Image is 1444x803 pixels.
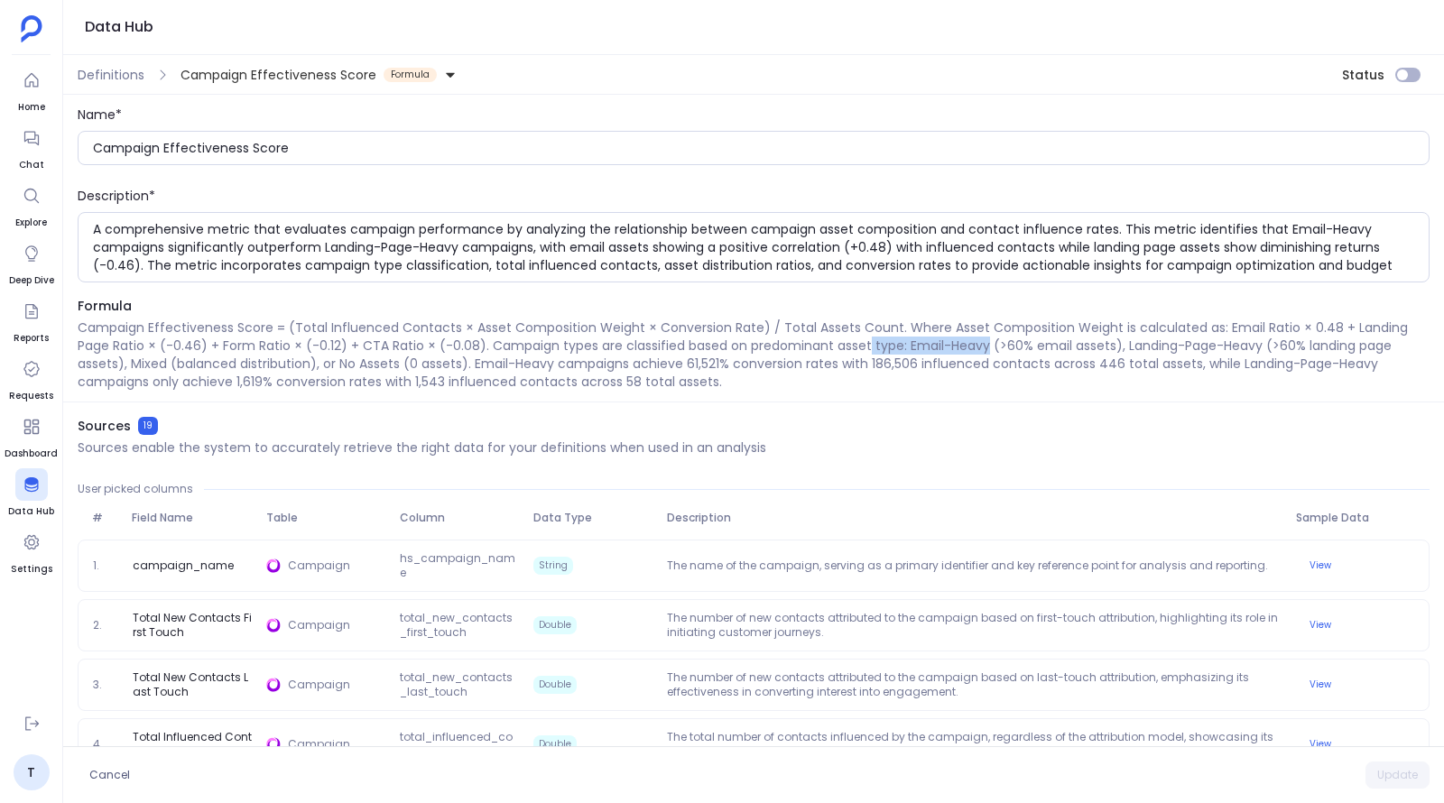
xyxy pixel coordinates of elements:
[526,511,660,525] span: Data Type
[1289,511,1422,525] span: Sample Data
[393,511,526,525] span: Column
[393,551,526,580] span: hs_campaign_name
[78,417,131,435] span: Sources
[393,730,526,759] span: total_influenced_contacts
[1299,555,1342,577] button: View
[78,482,193,496] span: User picked columns
[11,526,52,577] a: Settings
[78,761,142,789] button: Cancel
[125,611,259,640] span: Total New Contacts First Touch
[5,447,58,461] span: Dashboard
[660,558,1288,573] p: The name of the campaign, serving as a primary identifier and key reference point for analysis an...
[14,754,50,790] a: T
[1299,734,1342,755] button: View
[384,68,437,82] span: Formula
[660,511,1289,525] span: Description
[393,611,526,640] span: total_new_contacts_first_touch
[533,735,577,753] span: Double
[125,511,258,525] span: Field Name
[11,562,52,577] span: Settings
[85,511,125,525] span: #
[393,670,526,699] span: total_new_contacts_last_touch
[660,670,1288,699] p: The number of new contacts attributed to the campaign based on last-touch attribution, emphasizin...
[660,730,1288,759] p: The total number of contacts influenced by the campaign, regardless of the attribution model, sho...
[288,618,385,632] span: Campaign
[93,220,1429,274] textarea: A comprehensive metric that evaluates campaign performance by analyzing the relationship between ...
[9,353,53,403] a: Requests
[1299,674,1342,696] button: View
[138,417,158,435] span: 19
[5,411,58,461] a: Dashboard
[9,273,54,288] span: Deep Dive
[15,216,48,230] span: Explore
[8,468,54,519] a: Data Hub
[78,106,1430,124] div: Name*
[15,64,48,115] a: Home
[125,670,259,699] span: Total New Contacts Last Touch
[259,511,393,525] span: Table
[15,180,48,230] a: Explore
[288,678,385,692] span: Campaign
[21,15,42,42] img: petavue logo
[660,611,1288,640] p: The number of new contacts attributed to the campaign based on first-touch attribution, highlight...
[9,389,53,403] span: Requests
[78,187,1430,205] div: Description*
[288,558,385,573] span: Campaign
[533,557,573,575] span: String
[180,66,376,84] span: Campaign Effectiveness Score
[533,676,577,694] span: Double
[1342,66,1384,84] span: Status
[9,237,54,288] a: Deep Dive
[1299,614,1342,636] button: View
[78,318,1430,391] p: Campaign Effectiveness Score = (Total Influenced Contacts × Asset Composition Weight × Conversion...
[15,122,48,172] a: Chat
[78,438,766,457] p: Sources enable the system to accurately retrieve the right data for your definitions when used in...
[86,558,125,573] span: 1.
[14,331,49,346] span: Reports
[8,504,54,519] span: Data Hub
[125,558,241,573] span: campaign_name
[78,297,1430,315] span: Formula
[288,737,385,752] span: Campaign
[93,139,1429,157] input: Enter the name of definition
[14,295,49,346] a: Reports
[78,66,144,84] span: Definitions
[15,100,48,115] span: Home
[15,158,48,172] span: Chat
[177,60,460,89] button: Campaign Effectiveness ScoreFormula
[86,737,125,752] span: 4.
[125,730,259,759] span: Total Influenced Contacts
[86,618,125,632] span: 2.
[85,14,153,40] h1: Data Hub
[86,678,125,692] span: 3.
[533,616,577,634] span: Double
